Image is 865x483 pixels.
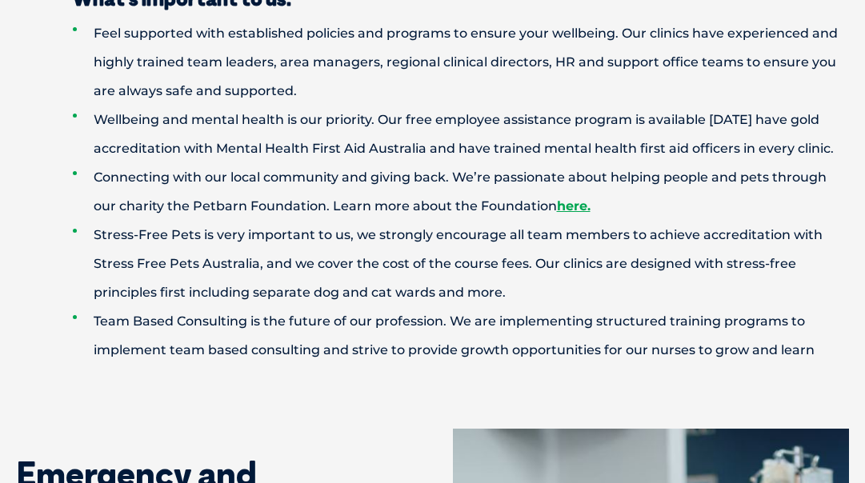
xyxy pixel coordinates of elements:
a: here. [557,198,591,214]
li: Connecting with our local community and giving back. We’re passionate about helping people and pe... [73,163,849,221]
li: Wellbeing and mental health is our priority. Our free employee assistance program is available [D... [73,106,849,163]
li: Feel supported with established policies and programs to ensure your wellbeing. Our clinics have ... [73,19,849,106]
li: Stress-Free Pets is very important to us, we strongly encourage all team members to achieve accre... [73,221,849,307]
li: Team Based Consulting is the future of our profession. We are implementing structured training pr... [73,307,849,365]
